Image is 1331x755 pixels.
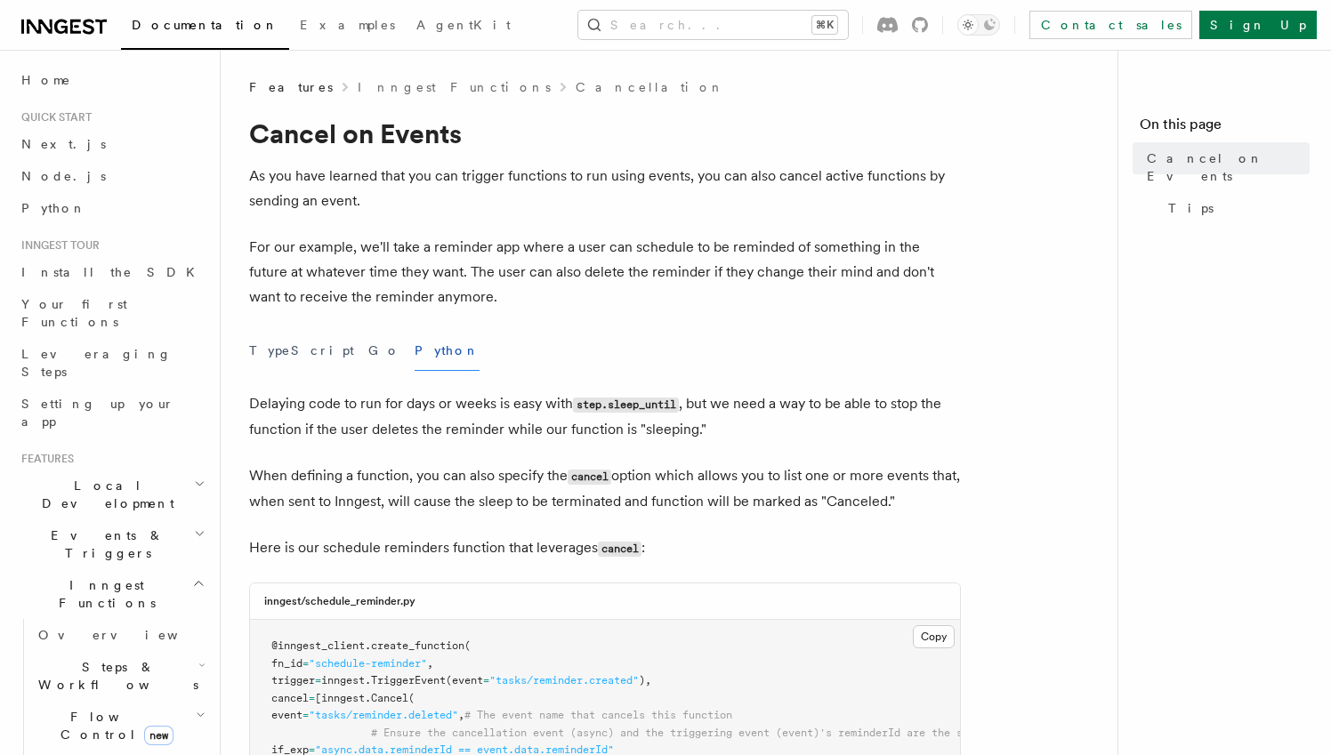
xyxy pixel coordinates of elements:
span: Cancel [371,692,408,704]
h4: On this page [1140,114,1310,142]
span: Steps & Workflows [31,658,198,694]
p: For our example, we'll take a reminder app where a user can schedule to be reminded of something ... [249,235,961,309]
button: Copy [913,625,955,648]
a: Your first Functions [14,288,209,338]
span: "schedule-reminder" [309,657,427,670]
span: inngest. [321,674,371,687]
span: ), [639,674,651,687]
span: ( [408,692,415,704]
button: Toggle dark mode [957,14,1000,36]
span: Tips [1168,199,1214,217]
a: Python [14,192,209,224]
code: step.sleep_until [573,398,679,413]
code: cancel [568,470,611,485]
span: Python [21,201,86,215]
span: Events & Triggers [14,526,194,562]
button: Inngest Functions [14,569,209,619]
span: # Ensure the cancellation event (async) and the triggering event (event)'s reminderId are the same: [371,727,988,739]
button: Go [368,331,400,371]
span: # The event name that cancels this function [464,709,732,721]
a: Leveraging Steps [14,338,209,388]
p: When defining a function, you can also specify the option which allows you to list one or more ev... [249,463,961,514]
span: Examples [300,18,395,32]
span: new [144,726,173,745]
span: Inngest tour [14,238,100,253]
button: Flow Controlnew [31,701,209,751]
span: "tasks/reminder.created" [489,674,639,687]
span: fn_id [271,657,302,670]
span: Home [21,71,71,89]
span: , [458,709,464,721]
h3: inngest/schedule_reminder.py [264,594,415,608]
button: Steps & Workflows [31,651,209,701]
span: Node.js [21,169,106,183]
a: Overview [31,619,209,651]
button: Search...⌘K [578,11,848,39]
a: Documentation [121,5,289,50]
span: Setting up your app [21,397,174,429]
span: "tasks/reminder.deleted" [309,709,458,721]
p: Here is our schedule reminders function that leverages : [249,535,961,561]
a: Home [14,64,209,96]
span: . [365,639,371,652]
a: Cancellation [576,78,725,96]
span: TriggerEvent [371,674,446,687]
span: Leveraging Steps [21,347,172,379]
button: Python [415,331,480,371]
span: Your first Functions [21,297,127,329]
span: create_function [371,639,464,652]
kbd: ⌘K [812,16,837,34]
span: Flow Control [31,708,196,743]
button: Local Development [14,470,209,519]
a: Examples [289,5,406,48]
a: Inngest Functions [358,78,551,96]
a: Contact sales [1029,11,1192,39]
span: = [302,709,309,721]
button: Events & Triggers [14,519,209,569]
h1: Cancel on Events [249,117,961,149]
span: = [315,674,321,687]
a: Tips [1161,192,1310,224]
a: Sign Up [1199,11,1317,39]
a: AgentKit [406,5,521,48]
span: Features [14,452,74,466]
span: Install the SDK [21,265,206,279]
span: Inngest Functions [14,576,192,612]
a: Setting up your app [14,388,209,438]
code: cancel [598,542,641,557]
span: Cancel on Events [1147,149,1310,185]
span: , [427,657,433,670]
button: TypeScript [249,331,354,371]
span: event [271,709,302,721]
span: @inngest_client [271,639,365,652]
span: Local Development [14,477,194,512]
span: Overview [38,628,222,642]
span: Features [249,78,333,96]
p: Delaying code to run for days or weeks is easy with , but we need a way to be able to stop the fu... [249,391,961,442]
span: cancel [271,692,309,704]
a: Next.js [14,128,209,160]
a: Node.js [14,160,209,192]
span: AgentKit [416,18,511,32]
p: As you have learned that you can trigger functions to run using events, you can also cancel activ... [249,164,961,213]
span: [inngest. [315,692,371,704]
a: Cancel on Events [1140,142,1310,192]
span: trigger [271,674,315,687]
span: Documentation [132,18,278,32]
span: = [302,657,309,670]
span: Quick start [14,110,92,124]
span: ( [464,639,471,652]
span: Next.js [21,137,106,151]
span: (event [446,674,483,687]
a: Install the SDK [14,256,209,288]
span: = [483,674,489,687]
span: = [309,692,315,704]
